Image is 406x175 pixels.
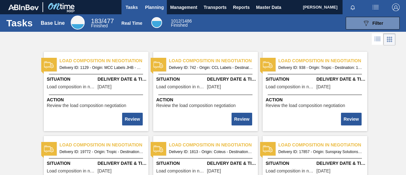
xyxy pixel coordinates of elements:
span: Finished [171,23,188,28]
span: Delivery Date & Time [98,160,147,167]
span: Master Data [256,3,281,11]
div: Real Time [151,17,162,28]
div: Complete task: 2296788 [342,112,362,126]
span: Delivery ID: 17857 - Origin: Sunspray Solutions - Destination: 1SB [278,148,362,155]
button: Review [341,113,361,125]
span: Situation [47,76,96,83]
span: / 1486 [171,18,192,24]
div: Real Time [171,19,192,27]
div: Base Line [91,18,114,28]
span: Filter [372,21,383,26]
span: Review the load composition negotiation [47,103,127,108]
span: Delivery ID: 1129 - Origin: MCC Labels JHB - Destination: 1SD [60,64,143,71]
span: Delivery ID: 1813 - Origin: Coleus - Destination: 1SD [169,148,253,155]
div: Base Line [71,16,85,30]
span: 1012 [171,18,181,24]
button: Filter [346,17,400,30]
button: Review [232,113,252,125]
span: 03/13/2023, [317,84,331,89]
div: Base Line [41,20,65,26]
span: Situation [156,160,206,167]
span: 08/11/2025, [317,169,331,173]
span: 01/27/2023, [207,84,221,89]
span: Delivery ID: 938 - Origin: Tropic - Destination: 1SD [278,64,362,71]
div: Card Vision [383,33,396,45]
span: Action [266,97,366,103]
span: Delivery Date & Time [207,160,256,167]
span: 183 [91,17,101,24]
div: Complete task: 2296787 [232,112,252,126]
span: Finished [91,23,108,28]
span: Delivery ID: 19772 - Origin: Tropic - Destination: 1SD [60,148,143,155]
div: Real Time [121,21,142,26]
span: Transports [204,3,226,11]
img: userActions [372,3,379,11]
span: 06/02/2023, [207,169,221,173]
span: Situation [156,76,206,83]
span: Review the load composition negotiation [266,103,345,108]
img: status [154,60,163,70]
span: Delivery Date & Time [207,76,256,83]
span: Delivery Date & Time [317,160,366,167]
span: Reports [233,3,250,11]
span: Situation [266,160,315,167]
span: / 477 [91,17,114,24]
img: Logout [392,3,400,11]
span: Delivery Date & Time [317,76,366,83]
img: status [263,144,272,154]
img: status [263,60,272,70]
span: Load composition in negotiation [266,169,315,173]
span: Delivery Date & Time [98,76,147,83]
span: Load composition in negotiation [266,84,315,89]
button: Notifications [343,3,363,12]
button: Review [122,113,142,125]
span: Load composition in negotiation [60,142,148,148]
img: status [154,144,163,154]
span: Planning [145,3,164,11]
h1: Tasks [6,19,33,27]
span: Load composition in negotiation [156,84,206,89]
span: Load composition in negotiation [169,57,258,64]
div: List Vision [372,33,383,45]
span: Tasks [125,3,139,11]
span: Situation [47,160,96,167]
span: Load composition in negotiation [47,169,96,173]
span: Action [156,97,256,103]
span: Situation [266,76,315,83]
span: Load composition in negotiation [156,169,206,173]
span: Action [47,97,147,103]
span: Management [170,3,197,11]
span: Review the load composition negotiation [156,103,236,108]
img: status [44,144,54,154]
div: Complete task: 2296786 [123,112,143,126]
span: Load composition in negotiation [60,57,148,64]
span: Delivery ID: 742 - Origin: CCL Labels - Destination: 1SD [169,64,253,71]
img: status [44,60,54,70]
span: Load composition in negotiation [169,142,258,148]
span: Load composition in negotiation [278,142,367,148]
img: TNhmsLtSVTkK8tSr43FrP2fwEKptu5GPRR3wAAAABJRU5ErkJggg== [8,4,39,10]
span: 10/14/2025, [98,169,112,173]
span: 03/31/2023, [98,84,112,89]
span: Load composition in negotiation [47,84,96,89]
span: Load composition in negotiation [278,57,367,64]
